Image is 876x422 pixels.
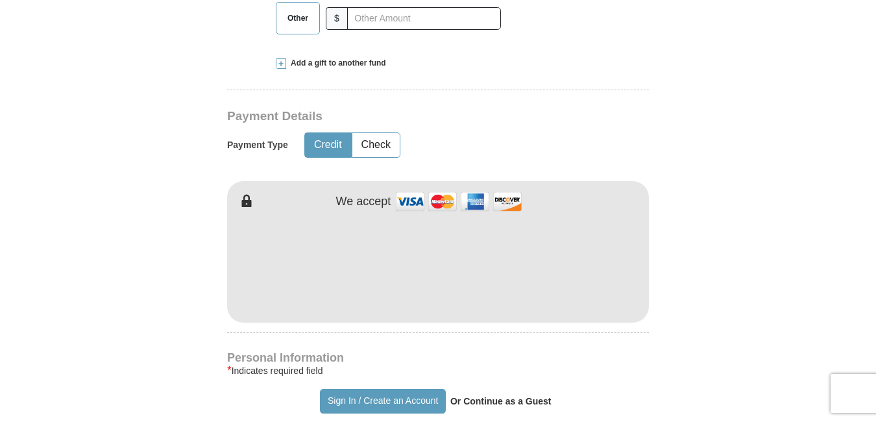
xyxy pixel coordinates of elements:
input: Other Amount [347,7,501,30]
h5: Payment Type [227,140,288,151]
span: Add a gift to another fund [286,58,386,69]
h3: Payment Details [227,109,558,124]
button: Check [352,133,400,157]
img: credit cards accepted [394,188,524,216]
span: Other [281,8,315,28]
h4: Personal Information [227,353,649,363]
div: Indicates required field [227,363,649,379]
button: Credit [305,133,351,157]
h4: We accept [336,195,391,209]
span: $ [326,7,348,30]
button: Sign In / Create an Account [320,389,445,414]
strong: Or Continue as a Guest [450,396,552,406]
